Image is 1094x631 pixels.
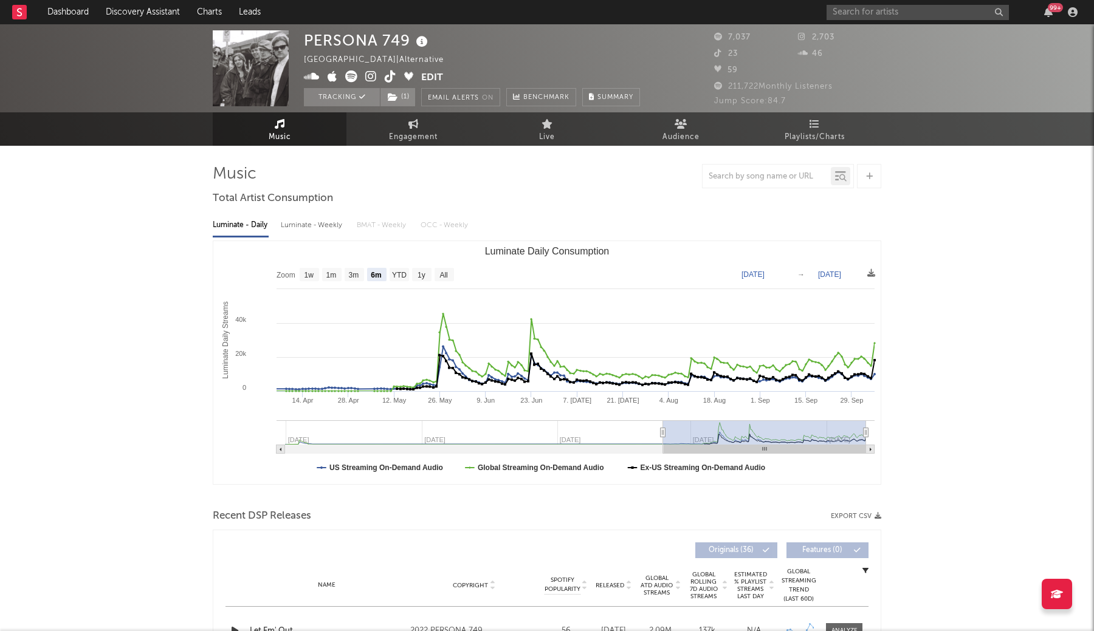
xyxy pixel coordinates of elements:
input: Search for artists [827,5,1009,20]
span: Recent DSP Releases [213,509,311,524]
div: PERSONA 749 [304,30,431,50]
div: Global Streaming Trend (Last 60D) [780,567,817,604]
div: [GEOGRAPHIC_DATA] | Alternative [304,53,458,67]
text: 1. Sep [751,397,770,404]
div: 99 + [1048,3,1063,12]
span: Global Rolling 7D Audio Streams [687,571,720,600]
button: Features(0) [786,542,869,558]
input: Search by song name or URL [703,172,831,182]
span: Released [596,582,624,589]
text: 18. Aug [703,397,726,404]
text: 1w [304,271,314,279]
text: 4. Aug [659,397,678,404]
button: (1) [380,88,415,106]
a: Audience [614,112,748,146]
text: 7. [DATE] [563,397,591,404]
button: Email AlertsOn [421,88,500,106]
span: 46 [798,50,823,58]
text: → [797,270,805,279]
div: Luminate - Weekly [281,215,345,236]
text: 20k [235,350,246,357]
span: Audience [662,130,700,145]
text: 14. Apr [292,397,314,404]
a: Playlists/Charts [748,112,881,146]
text: YTD [392,271,407,279]
button: Export CSV [831,513,881,520]
span: ( 1 ) [380,88,416,106]
button: Summary [582,88,640,106]
a: Benchmark [506,88,576,106]
text: Luminate Daily Streams [221,301,230,378]
span: Spotify Popularity [545,576,580,594]
text: Luminate Daily Consumption [485,246,610,256]
text: [DATE] [818,270,841,279]
span: 59 [714,66,738,74]
text: Ex-US Streaming On-Demand Audio [641,463,766,472]
span: Benchmark [523,90,569,105]
button: Tracking [304,88,380,106]
text: 1y [418,271,425,279]
text: [DATE] [741,270,765,279]
div: Name [250,581,404,590]
text: 23. Jun [520,397,542,404]
span: 2,703 [798,33,834,41]
text: 1m [326,271,337,279]
a: Music [213,112,346,146]
em: On [482,95,494,101]
text: 6m [371,271,381,279]
text: 26. May [428,397,452,404]
text: 21. [DATE] [607,397,639,404]
text: 3m [349,271,359,279]
text: All [439,271,447,279]
span: Summary [597,94,633,101]
text: Global Streaming On-Demand Audio [478,463,604,472]
svg: Luminate Daily Consumption [213,241,881,484]
span: Global ATD Audio Streams [640,575,673,596]
text: 9. Jun [476,397,495,404]
span: Live [539,130,555,145]
button: Originals(36) [695,542,777,558]
text: 40k [235,316,246,323]
a: Engagement [346,112,480,146]
span: 7,037 [714,33,751,41]
button: 99+ [1044,7,1053,17]
span: Estimated % Playlist Streams Last Day [734,571,767,600]
a: Live [480,112,614,146]
text: 29. Sep [840,397,863,404]
span: Engagement [389,130,438,145]
span: Music [269,130,291,145]
text: 0 [243,384,246,391]
span: 211,722 Monthly Listeners [714,83,833,90]
span: Originals ( 36 ) [703,547,759,554]
text: US Streaming On-Demand Audio [329,463,443,472]
text: Zoom [277,271,295,279]
span: Features ( 0 ) [794,547,850,554]
button: Edit [421,70,443,86]
span: Total Artist Consumption [213,191,333,206]
text: 28. Apr [338,397,359,404]
text: 12. May [382,397,407,404]
span: 23 [714,50,738,58]
text: 15. Sep [794,397,817,404]
span: Playlists/Charts [785,130,845,145]
div: Luminate - Daily [213,215,269,236]
span: Copyright [453,582,488,589]
span: Jump Score: 84.7 [714,97,786,105]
